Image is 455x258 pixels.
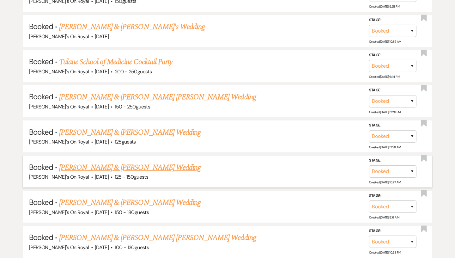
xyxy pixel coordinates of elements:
[369,75,400,79] span: Created: [DATE] 6:44 PM
[95,209,109,216] span: [DATE]
[95,33,109,40] span: [DATE]
[115,68,152,75] span: 200 - 250 guests
[59,91,256,103] a: [PERSON_NAME] & [PERSON_NAME] [PERSON_NAME] Wedding
[29,103,89,110] span: [PERSON_NAME]'s On Royal
[29,33,89,40] span: [PERSON_NAME]'s On Royal
[95,68,109,75] span: [DATE]
[115,174,148,180] span: 125 - 150 guests
[369,40,401,44] span: Created: [DATE] 10:35 AM
[115,209,149,216] span: 150 - 180 guests
[29,232,53,242] span: Booked
[369,215,399,219] span: Created: [DATE] 9:16 AM
[95,244,109,251] span: [DATE]
[115,138,136,145] span: 125 guests
[369,122,416,129] label: Stage:
[369,16,416,23] label: Stage:
[95,103,109,110] span: [DATE]
[369,192,416,199] label: Stage:
[115,103,150,110] span: 150 - 250 guests
[29,68,89,75] span: [PERSON_NAME]'s On Royal
[29,162,53,172] span: Booked
[115,244,149,251] span: 100 - 130 guests
[59,232,256,243] a: [PERSON_NAME] & [PERSON_NAME] [PERSON_NAME] Wedding
[369,4,400,9] span: Created: [DATE] 9:25 PM
[59,162,201,173] a: [PERSON_NAME] & [PERSON_NAME] Wedding
[29,138,89,145] span: [PERSON_NAME]'s On Royal
[29,21,53,31] span: Booked
[369,157,416,164] label: Stage:
[29,174,89,180] span: [PERSON_NAME]'s On Royal
[369,52,416,59] label: Stage:
[369,250,401,255] span: Created: [DATE] 10:23 PM
[369,87,416,94] label: Stage:
[29,57,53,66] span: Booked
[369,228,416,235] label: Stage:
[369,110,400,114] span: Created: [DATE] 12:26 PM
[59,127,201,138] a: [PERSON_NAME] & [PERSON_NAME] Wedding
[29,127,53,137] span: Booked
[369,180,401,184] span: Created: [DATE] 10:27 AM
[59,21,205,33] a: [PERSON_NAME] & [PERSON_NAME]'s Wedding
[29,209,89,216] span: [PERSON_NAME]'s On Royal
[95,138,109,145] span: [DATE]
[29,244,89,251] span: [PERSON_NAME]'s On Royal
[59,56,173,68] a: Tulane School of Medicine Cocktail Party
[29,92,53,101] span: Booked
[369,145,401,149] span: Created: [DATE] 12:58 AM
[29,197,53,207] span: Booked
[59,197,201,208] a: [PERSON_NAME] & [PERSON_NAME] Wedding
[95,174,109,180] span: [DATE]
